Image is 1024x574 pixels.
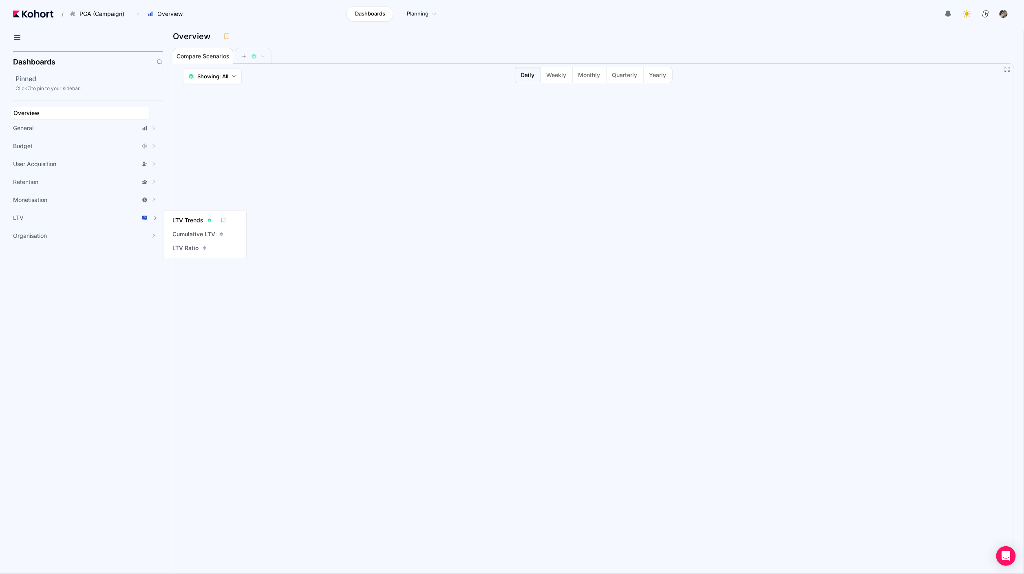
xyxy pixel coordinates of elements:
[13,109,40,116] span: Overview
[398,6,445,22] a: Planning
[612,71,638,79] span: Quarterly
[172,216,203,224] span: LTV Trends
[13,124,33,132] span: General
[197,72,228,80] span: Showing: All
[355,10,385,18] span: Dashboards
[515,67,541,83] button: Daily
[346,6,393,22] a: Dashboards
[13,160,56,168] span: User Acquisition
[649,71,666,79] span: Yearly
[172,230,215,238] span: Cumulative LTV
[173,32,216,40] h3: Overview
[55,10,64,18] span: /
[157,10,183,18] span: Overview
[541,67,572,83] button: Weekly
[15,74,163,84] h2: Pinned
[170,228,226,240] a: Cumulative LTV
[177,53,230,59] span: Compare Scenarios
[606,67,643,83] button: Quarterly
[1004,66,1011,73] button: Fullscreen
[79,10,124,18] span: PGA (Campaign)
[13,10,53,18] img: Kohort logo
[13,142,33,150] span: Budget
[578,71,600,79] span: Monthly
[982,10,990,18] img: logo_ConcreteSoftwareLogo_20230810134128192030.png
[13,58,55,66] h2: Dashboards
[996,546,1016,566] div: Open Intercom Messenger
[13,196,47,204] span: Monetisation
[15,85,163,92] div: Click to pin to your sidebar.
[170,215,214,226] a: LTV Trends
[170,242,209,254] a: LTV Ratio
[11,107,149,119] a: Overview
[572,67,606,83] button: Monthly
[521,71,535,79] span: Daily
[135,11,141,17] span: ›
[643,67,672,83] button: Yearly
[183,69,242,84] button: Showing: All
[13,214,24,222] span: LTV
[13,178,38,186] span: Retention
[65,7,133,21] button: PGA (Campaign)
[547,71,567,79] span: Weekly
[13,232,47,240] span: Organisation
[407,10,428,18] span: Planning
[143,7,191,21] button: Overview
[172,244,199,252] span: LTV Ratio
